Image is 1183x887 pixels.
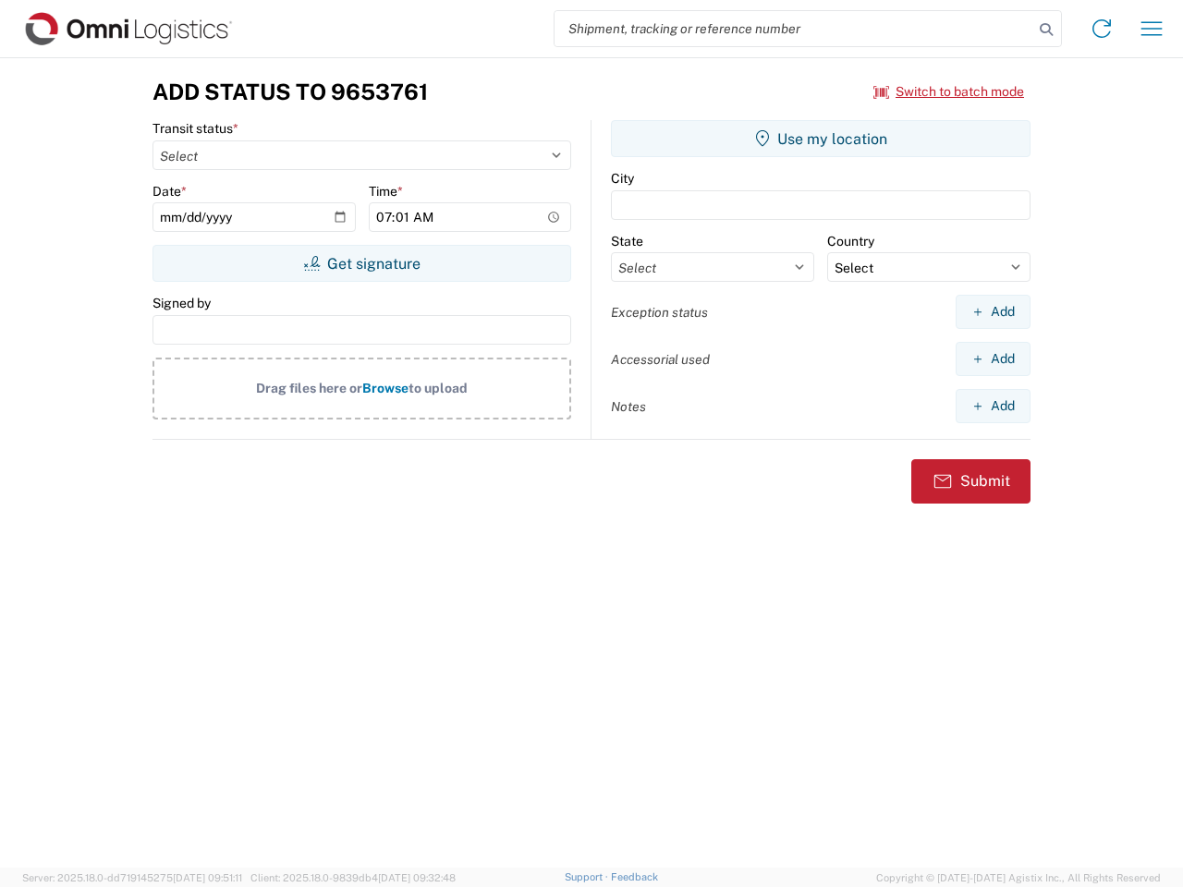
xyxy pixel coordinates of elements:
[152,245,571,282] button: Get signature
[956,295,1031,329] button: Add
[152,120,238,137] label: Transit status
[911,459,1031,504] button: Submit
[611,170,634,187] label: City
[409,381,468,395] span: to upload
[611,304,708,321] label: Exception status
[876,869,1161,886] span: Copyright © [DATE]-[DATE] Agistix Inc., All Rights Reserved
[956,342,1031,376] button: Add
[152,79,428,105] h3: Add Status to 9653761
[611,233,643,249] label: State
[22,872,242,883] span: Server: 2025.18.0-dd719145275
[378,872,456,883] span: [DATE] 09:32:48
[173,872,242,883] span: [DATE] 09:51:11
[369,183,403,200] label: Time
[611,398,646,415] label: Notes
[611,351,710,368] label: Accessorial used
[611,871,658,882] a: Feedback
[152,295,211,311] label: Signed by
[565,871,611,882] a: Support
[611,120,1031,157] button: Use my location
[256,381,362,395] span: Drag files here or
[873,77,1024,107] button: Switch to batch mode
[250,872,456,883] span: Client: 2025.18.0-9839db4
[152,183,187,200] label: Date
[362,381,409,395] span: Browse
[555,11,1033,46] input: Shipment, tracking or reference number
[827,233,874,249] label: Country
[956,389,1031,423] button: Add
